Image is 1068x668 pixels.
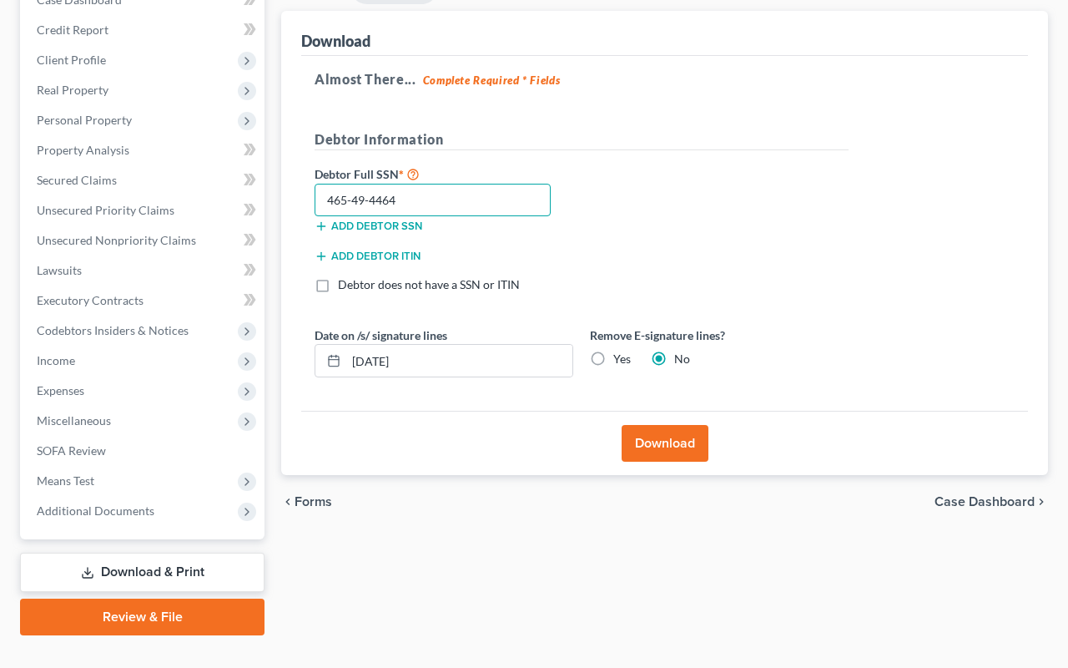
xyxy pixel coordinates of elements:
label: No [674,351,690,367]
a: Unsecured Priority Claims [23,195,264,225]
label: Yes [613,351,631,367]
span: Forms [295,495,332,509]
span: Client Profile [37,53,106,67]
span: Credit Report [37,23,108,37]
a: Case Dashboard chevron_right [934,495,1048,509]
span: Miscellaneous [37,413,111,428]
a: Unsecured Nonpriority Claims [23,225,264,256]
i: chevron_right [1035,495,1048,509]
label: Remove E-signature lines? [590,326,849,344]
span: Property Analysis [37,143,129,157]
span: Case Dashboard [934,495,1035,509]
button: Add debtor ITIN [315,250,421,263]
a: Credit Report [23,15,264,45]
span: Income [37,353,75,367]
a: Download & Print [20,553,264,592]
label: Date on /s/ signature lines [315,326,447,344]
a: SOFA Review [23,436,264,466]
span: Additional Documents [37,504,154,518]
span: Codebtors Insiders & Notices [37,323,189,337]
span: Secured Claims [37,173,117,187]
a: Review & File [20,599,264,635]
span: SOFA Review [37,443,106,458]
a: Lawsuits [23,256,264,286]
button: Download [622,425,708,462]
strong: Complete Required * Fields [423,73,561,87]
button: Add debtor SSN [315,220,422,233]
a: Secured Claims [23,165,264,195]
input: XXX-XX-XXXX [315,184,551,217]
a: Executory Contracts [23,286,264,316]
a: Property Analysis [23,135,264,165]
span: Executory Contracts [37,293,144,307]
h5: Almost There... [315,69,1015,89]
label: Debtor does not have a SSN or ITIN [338,276,520,293]
i: chevron_left [281,495,295,509]
span: Lawsuits [37,263,82,277]
span: Expenses [37,383,84,397]
span: Unsecured Priority Claims [37,203,174,217]
div: Download [301,31,370,51]
span: Means Test [37,473,94,488]
span: Unsecured Nonpriority Claims [37,233,196,247]
label: Debtor Full SSN [306,164,582,184]
input: MM/DD/YYYY [346,345,572,377]
h5: Debtor Information [315,129,849,150]
span: Real Property [37,83,108,97]
button: chevron_left Forms [281,495,355,509]
span: Personal Property [37,113,132,127]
